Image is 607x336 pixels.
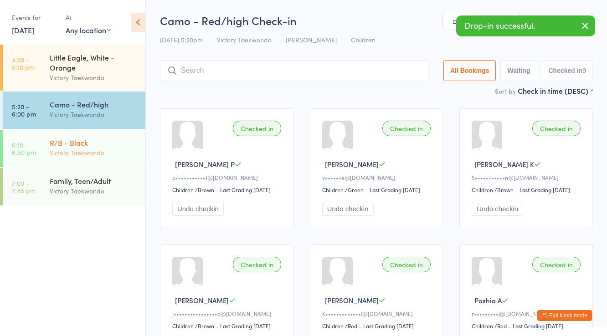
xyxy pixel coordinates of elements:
div: 9 [582,67,586,74]
span: [PERSON_NAME] K [474,159,534,169]
div: Children [322,322,344,330]
span: [DATE] 5:20pm [160,35,203,44]
div: Checked in [233,121,281,136]
div: Check in time (DESC) [518,86,593,96]
a: 7:00 -7:45 pmFamily, Teen/AdultVictory Taekwondo [3,168,145,205]
a: 6:10 -6:50 pmR/B - BlackVictory Taekwondo [3,130,145,167]
a: [DATE] [12,25,34,35]
span: Poshia A [474,295,502,305]
div: Checked in [233,257,281,272]
div: Events for [12,10,57,25]
span: Victory Taekwondo [217,35,272,44]
div: Victory Taekwondo [50,72,138,83]
a: 5:20 -6:00 pmCamo - Red/highVictory Taekwondo [3,92,145,129]
span: / Green – Last Grading [DATE] [345,186,420,193]
div: Camo - Red/high [50,99,138,109]
span: [PERSON_NAME] [286,35,337,44]
time: 7:00 - 7:45 pm [12,179,36,194]
div: S•••••••••••n@[DOMAIN_NAME] [472,173,583,181]
div: Victory Taekwondo [50,109,138,120]
div: Children [322,186,344,193]
button: Checked in9 [542,60,593,81]
span: [PERSON_NAME] [325,295,379,305]
button: All Bookings [443,60,496,81]
span: / Red – Last Grading [DATE] [494,322,563,330]
div: Children [472,186,493,193]
time: 5:20 - 6:00 pm [12,103,36,117]
span: / Red – Last Grading [DATE] [345,322,414,330]
div: Victory Taekwondo [50,148,138,158]
label: Sort by [495,87,516,96]
button: Undo checkin [172,202,224,216]
div: Victory Taekwondo [50,186,138,196]
span: [PERSON_NAME] P [175,159,235,169]
div: Any location [66,25,111,35]
span: [PERSON_NAME] [175,295,229,305]
button: Waiting [500,60,537,81]
div: v••••••e@[DOMAIN_NAME] [322,173,434,181]
div: Checked in [532,121,581,136]
div: Family, Teen/Adult [50,176,138,186]
div: Drop-in successful. [456,15,595,36]
div: Checked in [532,257,581,272]
a: 4:30 -5:10 pmLittle Eagle, White - OrangeVictory Taekwondo [3,45,145,91]
span: / Brown – Last Grading [DATE] [195,322,271,330]
div: Checked in [382,121,431,136]
div: At [66,10,111,25]
span: / Brown – Last Grading [DATE] [195,186,271,193]
div: Checked in [382,257,431,272]
div: R/B - Black [50,137,138,148]
div: r•••••••••j@[DOMAIN_NAME] [472,310,583,317]
span: [PERSON_NAME] [325,159,379,169]
button: Undo checkin [472,202,523,216]
div: Children [172,186,194,193]
div: p•••••••••••1@[DOMAIN_NAME] [172,173,284,181]
input: Search [160,60,428,81]
button: Exit kiosk mode [537,310,592,321]
span: Children [351,35,376,44]
h2: Camo - Red/high Check-in [160,13,593,28]
div: Children [172,322,194,330]
div: K•••••••••••••I@[DOMAIN_NAME] [322,310,434,317]
button: Undo checkin [322,202,374,216]
div: Children [472,322,493,330]
span: / Brown – Last Grading [DATE] [494,186,570,193]
div: j••••••••••••••••o@[DOMAIN_NAME] [172,310,284,317]
time: 4:30 - 5:10 pm [12,56,35,71]
time: 6:10 - 6:50 pm [12,141,36,156]
div: Little Eagle, White - Orange [50,52,138,72]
